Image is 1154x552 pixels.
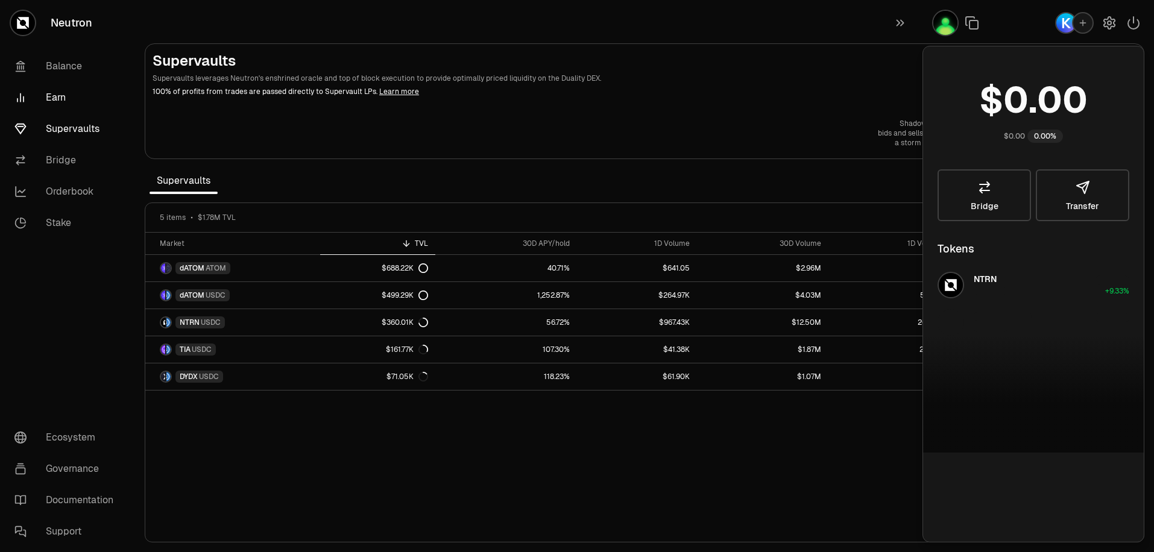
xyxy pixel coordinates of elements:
[697,282,828,309] a: $4.03M
[828,336,952,363] a: 25.58%
[145,309,320,336] a: NTRN LogoUSDC LogoNTRNUSDC
[145,363,320,390] a: DYDX LogoUSDC LogoDYDXUSDC
[327,239,428,248] div: TVL
[382,318,428,327] div: $360.01K
[320,255,435,281] a: $688.22K
[828,282,952,309] a: 53.07%
[150,169,218,193] span: Supervaults
[1055,12,1094,34] button: Keplr
[153,73,1050,84] p: Supervaults leverages Neutron's enshrined oracle and top of block execution to provide optimally ...
[153,86,1050,97] p: 100% of profits from trades are passed directly to Supervault LPs.
[435,309,577,336] a: 56.72%
[320,336,435,363] a: $161.77K
[180,372,198,381] span: DYDX
[206,290,225,300] span: USDC
[1027,130,1063,143] div: 0.00%
[180,290,204,300] span: dATOM
[160,213,186,222] span: 5 items
[933,11,957,35] img: COSMOS
[577,282,697,309] a: $264.97K
[878,119,991,148] a: Shadows in the pit—bids and sells collide like waves—a storm waits to break.
[145,336,320,363] a: TIA LogoUSDC LogoTIAUSDC
[206,263,226,273] span: ATOM
[180,318,200,327] span: NTRN
[932,10,959,36] button: COSMOS
[704,239,821,248] div: 30D Volume
[5,453,130,485] a: Governance
[161,290,165,300] img: dATOM Logo
[5,51,130,82] a: Balance
[828,309,952,336] a: 268.72%
[180,263,204,273] span: dATOM
[435,336,577,363] a: 107.30%
[878,119,991,128] p: Shadows in the pit—
[199,372,219,381] span: USDC
[435,255,577,281] a: 40.71%
[166,345,171,354] img: USDC Logo
[697,336,828,363] a: $1.87M
[828,255,952,281] a: 0.09%
[166,290,171,300] img: USDC Logo
[145,282,320,309] a: dATOM LogoUSDC LogodATOMUSDC
[5,113,130,145] a: Supervaults
[697,309,828,336] a: $12.50M
[161,372,165,381] img: DYDX Logo
[878,138,991,148] p: a storm waits to break.
[5,485,130,516] a: Documentation
[697,255,828,281] a: $2.96M
[938,169,1031,221] a: Bridge
[938,240,974,257] div: Tokens
[584,239,690,248] div: 1D Volume
[5,176,130,207] a: Orderbook
[320,282,435,309] a: $499.29K
[192,345,212,354] span: USDC
[382,290,428,300] div: $499.29K
[1066,202,1099,210] span: Transfer
[1004,131,1025,141] div: $0.00
[828,363,952,390] a: 87.12%
[166,318,171,327] img: USDC Logo
[5,82,130,113] a: Earn
[435,282,577,309] a: 1,252.87%
[386,345,428,354] div: $161.77K
[577,363,697,390] a: $61.90K
[166,372,171,381] img: USDC Logo
[5,145,130,176] a: Bridge
[1056,13,1076,33] img: Keplr
[5,516,130,547] a: Support
[180,345,191,354] span: TIA
[386,372,428,381] div: $71.05K
[379,87,419,96] a: Learn more
[577,336,697,363] a: $41.38K
[320,363,435,390] a: $71.05K
[166,263,171,273] img: ATOM Logo
[878,128,991,138] p: bids and sells collide like waves—
[198,213,236,222] span: $1.78M TVL
[1036,169,1129,221] button: Transfer
[161,318,165,327] img: NTRN Logo
[153,51,1050,71] h2: Supervaults
[320,309,435,336] a: $360.01K
[577,255,697,281] a: $641.05
[161,345,165,354] img: TIA Logo
[201,318,221,327] span: USDC
[443,239,570,248] div: 30D APY/hold
[145,255,320,281] a: dATOM LogoATOM LogodATOMATOM
[836,239,945,248] div: 1D Vol/TVL
[160,239,313,248] div: Market
[161,263,165,273] img: dATOM Logo
[577,309,697,336] a: $967.43K
[697,363,828,390] a: $1.07M
[382,263,428,273] div: $688.22K
[5,207,130,239] a: Stake
[435,363,577,390] a: 118.23%
[971,202,998,210] span: Bridge
[5,422,130,453] a: Ecosystem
